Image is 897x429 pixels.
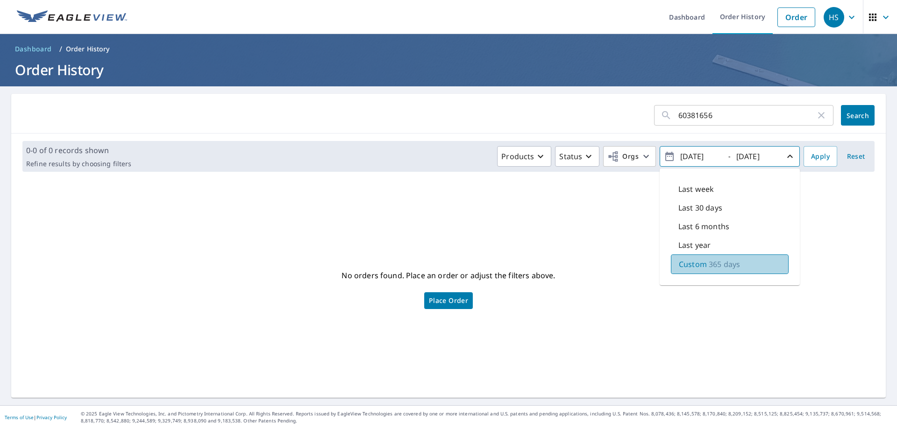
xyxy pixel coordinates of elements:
[26,145,131,156] p: 0-0 of 0 records shown
[59,43,62,55] li: /
[678,102,816,128] input: Address, Report #, Claim ID, etc.
[36,414,67,421] a: Privacy Policy
[678,239,711,251] p: Last year
[15,44,52,54] span: Dashboard
[664,148,796,165] span: -
[804,146,837,167] button: Apply
[848,111,867,120] span: Search
[811,151,830,162] span: Apply
[497,146,551,167] button: Products
[424,292,473,309] a: Place Order
[603,146,656,167] button: Orgs
[841,146,871,167] button: Reset
[824,7,844,28] div: HS
[671,217,789,236] div: Last 6 months
[81,410,892,424] p: © 2025 Eagle View Technologies, Inc. and Pictometry International Corp. All Rights Reserved. Repo...
[17,10,127,24] img: EV Logo
[555,146,599,167] button: Status
[501,151,534,162] p: Products
[429,298,468,303] span: Place Order
[5,414,34,421] a: Terms of Use
[671,236,789,254] div: Last year
[11,42,886,56] nav: breadcrumb
[678,202,722,213] p: Last 30 days
[5,415,67,420] p: |
[607,151,639,162] span: Orgs
[678,183,714,195] p: Last week
[777,7,815,27] a: Order
[342,268,555,283] p: No orders found. Place an order or adjust the filters above.
[841,105,875,126] button: Search
[671,180,789,198] div: Last week
[679,259,707,270] p: Custom
[733,149,779,164] input: yyyy/mm/dd
[11,42,56,56] a: Dashboard
[671,198,789,217] div: Last 30 days
[709,259,740,270] p: 365 days
[678,221,729,232] p: Last 6 months
[11,60,886,79] h1: Order History
[677,149,723,164] input: yyyy/mm/dd
[559,151,582,162] p: Status
[671,254,789,274] div: Custom365 days
[66,44,110,54] p: Order History
[26,160,131,168] p: Refine results by choosing filters
[660,146,800,167] button: -
[845,151,867,162] span: Reset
